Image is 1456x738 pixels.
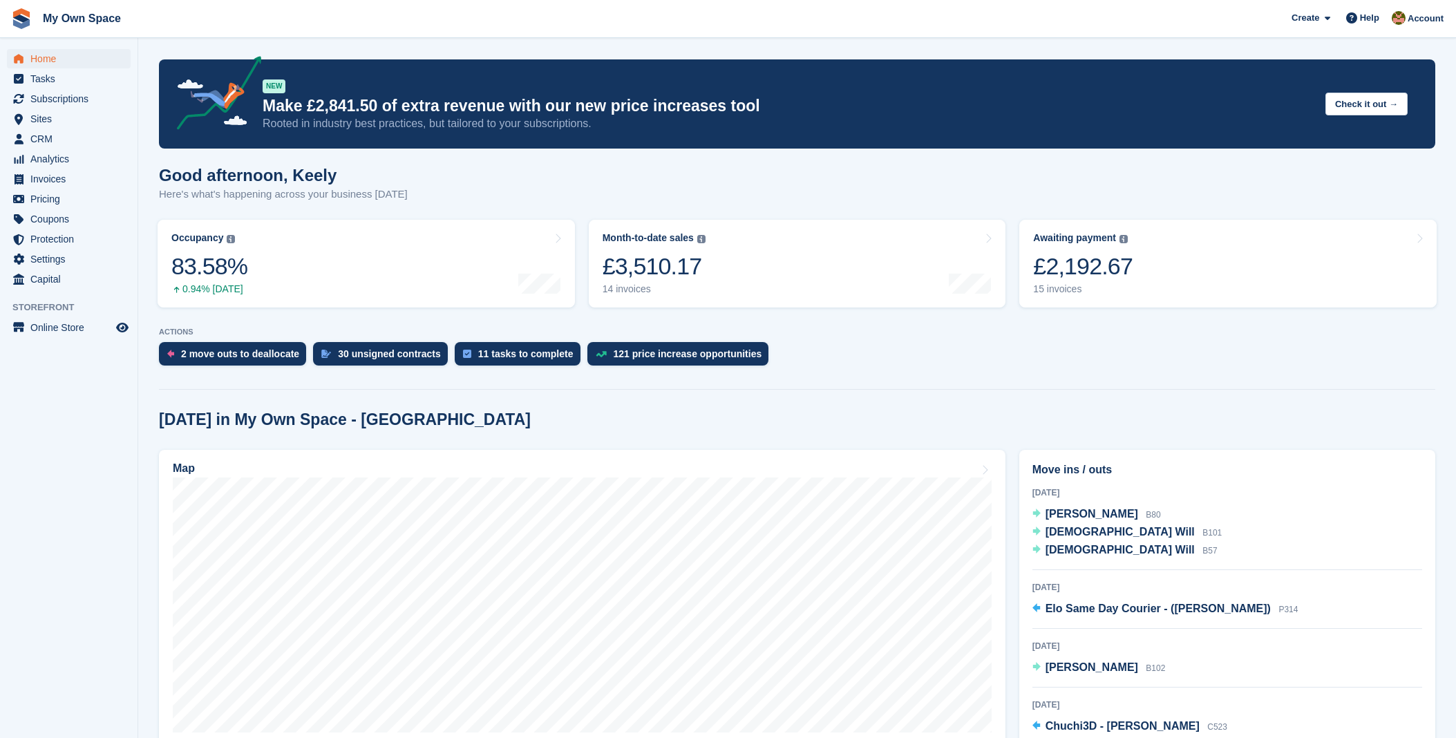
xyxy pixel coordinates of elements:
span: Invoices [30,169,113,189]
span: Protection [30,229,113,249]
a: My Own Space [37,7,126,30]
img: price_increase_opportunities-93ffe204e8149a01c8c9dc8f82e8f89637d9d84a8eef4429ea346261dce0b2c0.svg [596,351,607,357]
a: menu [7,89,131,108]
span: Elo Same Day Courier - ([PERSON_NAME]) [1046,603,1271,614]
span: Subscriptions [30,89,113,108]
a: menu [7,69,131,88]
img: stora-icon-8386f47178a22dfd0bd8f6a31ec36ba5ce8667c1dd55bd0f319d3a0aa187defe.svg [11,8,32,29]
a: menu [7,109,131,129]
p: Make £2,841.50 of extra revenue with our new price increases tool [263,96,1314,116]
p: Rooted in industry best practices, but tailored to your subscriptions. [263,116,1314,131]
div: £3,510.17 [603,252,706,281]
a: 121 price increase opportunities [587,342,776,372]
img: task-75834270c22a3079a89374b754ae025e5fb1db73e45f91037f5363f120a921f8.svg [463,350,471,358]
h2: Map [173,462,195,475]
a: Occupancy 83.58% 0.94% [DATE] [158,220,575,307]
a: [DEMOGRAPHIC_DATA] Will B101 [1032,524,1222,542]
img: icon-info-grey-7440780725fd019a000dd9b08b2336e03edf1995a4989e88bcd33f0948082b44.svg [1119,235,1128,243]
img: move_outs_to_deallocate_icon-f764333ba52eb49d3ac5e1228854f67142a1ed5810a6f6cc68b1a99e826820c5.svg [167,350,174,358]
a: menu [7,269,131,289]
span: Settings [30,249,113,269]
span: P314 [1278,605,1298,614]
a: 2 move outs to deallocate [159,342,313,372]
div: £2,192.67 [1033,252,1133,281]
div: 14 invoices [603,283,706,295]
span: Sites [30,109,113,129]
div: 121 price increase opportunities [614,348,762,359]
span: [PERSON_NAME] [1046,508,1138,520]
a: 30 unsigned contracts [313,342,455,372]
span: [DEMOGRAPHIC_DATA] Will [1046,526,1195,538]
span: [PERSON_NAME] [1046,661,1138,673]
span: Online Store [30,318,113,337]
a: Chuchi3D - [PERSON_NAME] C523 [1032,718,1227,736]
img: icon-info-grey-7440780725fd019a000dd9b08b2336e03edf1995a4989e88bcd33f0948082b44.svg [227,235,235,243]
a: menu [7,318,131,337]
span: B57 [1202,546,1217,556]
a: menu [7,169,131,189]
a: [PERSON_NAME] B80 [1032,506,1161,524]
a: Month-to-date sales £3,510.17 14 invoices [589,220,1006,307]
span: Capital [30,269,113,289]
div: 2 move outs to deallocate [181,348,299,359]
span: [DEMOGRAPHIC_DATA] Will [1046,544,1195,556]
span: B80 [1146,510,1160,520]
a: menu [7,229,131,249]
span: Analytics [30,149,113,169]
span: Help [1360,11,1379,25]
a: [DEMOGRAPHIC_DATA] Will B57 [1032,542,1218,560]
a: menu [7,209,131,229]
h1: Good afternoon, Keely [159,166,408,184]
span: Account [1408,12,1444,26]
span: B101 [1202,528,1222,538]
div: [DATE] [1032,699,1422,711]
a: menu [7,49,131,68]
p: ACTIONS [159,328,1435,337]
div: 83.58% [171,252,247,281]
a: menu [7,129,131,149]
div: Month-to-date sales [603,232,694,244]
div: NEW [263,79,285,93]
div: 0.94% [DATE] [171,283,247,295]
img: contract_signature_icon-13c848040528278c33f63329250d36e43548de30e8caae1d1a13099fd9432cc5.svg [321,350,331,358]
span: Storefront [12,301,138,314]
span: Tasks [30,69,113,88]
a: menu [7,249,131,269]
button: Check it out → [1325,93,1408,115]
div: Awaiting payment [1033,232,1116,244]
span: C523 [1207,722,1227,732]
a: menu [7,149,131,169]
div: [DATE] [1032,486,1422,499]
a: Awaiting payment £2,192.67 15 invoices [1019,220,1437,307]
div: [DATE] [1032,581,1422,594]
div: 30 unsigned contracts [338,348,441,359]
a: [PERSON_NAME] B102 [1032,659,1166,677]
span: Coupons [30,209,113,229]
p: Here's what's happening across your business [DATE] [159,187,408,202]
span: Create [1292,11,1319,25]
div: Occupancy [171,232,223,244]
div: 15 invoices [1033,283,1133,295]
span: Home [30,49,113,68]
a: Elo Same Day Courier - ([PERSON_NAME]) P314 [1032,600,1298,618]
img: Keely Collin [1392,11,1406,25]
a: Preview store [114,319,131,336]
img: icon-info-grey-7440780725fd019a000dd9b08b2336e03edf1995a4989e88bcd33f0948082b44.svg [697,235,706,243]
img: price-adjustments-announcement-icon-8257ccfd72463d97f412b2fc003d46551f7dbcb40ab6d574587a9cd5c0d94... [165,56,262,135]
a: menu [7,189,131,209]
h2: Move ins / outs [1032,462,1422,478]
h2: [DATE] in My Own Space - [GEOGRAPHIC_DATA] [159,410,531,429]
div: [DATE] [1032,640,1422,652]
span: B102 [1146,663,1165,673]
span: CRM [30,129,113,149]
div: 11 tasks to complete [478,348,574,359]
a: 11 tasks to complete [455,342,587,372]
span: Pricing [30,189,113,209]
span: Chuchi3D - [PERSON_NAME] [1046,720,1200,732]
